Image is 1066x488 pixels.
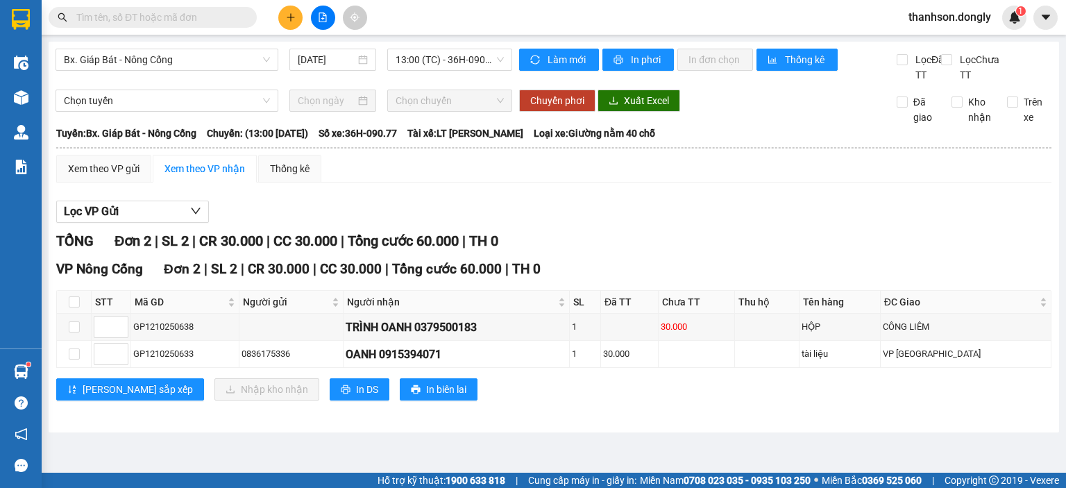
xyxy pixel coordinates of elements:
span: | [155,233,158,249]
div: OANH 0915394071 [346,346,567,363]
span: Đơn 2 [164,261,201,277]
button: In đơn chọn [677,49,753,71]
th: STT [92,291,131,314]
span: Lọc Chưa TT [954,52,1008,83]
span: | [385,261,389,277]
button: aim [343,6,367,30]
span: Đã giao [908,94,942,125]
div: HỘP [802,320,877,334]
span: Miền Bắc [822,473,922,488]
button: bar-chartThống kê [756,49,838,71]
span: | [266,233,270,249]
span: notification [15,428,28,441]
button: Chuyển phơi [519,90,595,112]
div: TRÌNH OANH 0379500183 [346,319,567,336]
span: Tổng cước 60.000 [392,261,502,277]
button: file-add [311,6,335,30]
span: | [516,473,518,488]
span: 13:00 (TC) - 36H-090.77 [396,49,505,70]
span: sync [530,55,542,66]
span: Số xe: 36H-090.77 [319,126,397,141]
span: message [15,459,28,472]
span: Tổng cước 60.000 [348,233,459,249]
span: search [58,12,67,22]
button: plus [278,6,303,30]
span: | [204,261,208,277]
span: Chuyến: (13:00 [DATE]) [207,126,308,141]
img: warehouse-icon [14,90,28,105]
span: In phơi [631,52,663,67]
span: printer [411,385,421,396]
span: | [192,233,196,249]
strong: 0369 525 060 [862,475,922,486]
sup: 1 [1016,6,1026,16]
span: CR 30.000 [248,261,310,277]
button: caret-down [1033,6,1058,30]
span: 1 [1018,6,1023,16]
span: TH 0 [469,233,498,249]
img: warehouse-icon [14,364,28,379]
div: GP1210250633 [133,347,237,361]
span: Trên xe [1018,94,1052,125]
span: Bx. Giáp Bát - Nông Cống [64,49,270,70]
span: Kho nhận [963,94,997,125]
span: Chọn tuyến [64,90,270,111]
div: Thống kê [270,161,310,176]
input: Chọn ngày [298,93,355,108]
img: logo-vxr [12,9,30,30]
span: | [241,261,244,277]
span: plus [286,12,296,22]
input: 12/10/2025 [298,52,355,67]
span: copyright [989,476,999,485]
span: bar-chart [768,55,779,66]
span: Lọc Đã TT [910,52,946,83]
span: | [313,261,316,277]
span: sort-ascending [67,385,77,396]
span: Mã GD [135,294,225,310]
span: CC 30.000 [273,233,337,249]
span: | [505,261,509,277]
span: Người nhận [347,294,555,310]
span: TỔNG [56,233,94,249]
img: icon-new-feature [1008,11,1021,24]
button: syncLàm mới [519,49,599,71]
span: Cung cấp máy in - giấy in: [528,473,636,488]
th: Chưa TT [659,291,735,314]
span: TH 0 [512,261,541,277]
span: question-circle [15,396,28,410]
span: caret-down [1040,11,1052,24]
span: Làm mới [548,52,588,67]
span: file-add [318,12,328,22]
sup: 1 [26,362,31,367]
button: printerIn phơi [602,49,674,71]
span: thanhson.dongly [897,8,1002,26]
span: Xuất Excel [624,93,669,108]
strong: 1900 633 818 [446,475,505,486]
span: | [462,233,466,249]
div: 30.000 [661,320,732,334]
span: Tài xế: LT [PERSON_NAME] [407,126,523,141]
div: tài liệu [802,347,877,361]
span: ĐC Giao [884,294,1037,310]
span: Hỗ trợ kỹ thuật: [378,473,505,488]
button: printerIn DS [330,378,389,401]
span: In biên lai [426,382,466,397]
div: Xem theo VP gửi [68,161,139,176]
span: Đơn 2 [115,233,151,249]
td: GP1210250638 [131,314,239,341]
div: 1 [572,320,598,334]
th: SL [570,291,601,314]
span: printer [614,55,625,66]
span: Loại xe: Giường nằm 40 chỗ [534,126,655,141]
span: Người gửi [243,294,329,310]
span: | [341,233,344,249]
th: Đã TT [601,291,659,314]
td: GP1210250633 [131,341,239,368]
span: VP Nông Cống [56,261,143,277]
span: | [932,473,934,488]
span: Chọn chuyến [396,90,505,111]
span: Lọc VP Gửi [64,203,119,220]
span: Miền Nam [640,473,811,488]
img: solution-icon [14,160,28,174]
div: VP [GEOGRAPHIC_DATA] [883,347,1049,361]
